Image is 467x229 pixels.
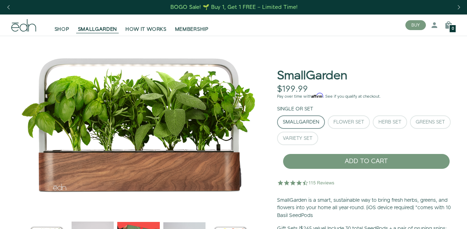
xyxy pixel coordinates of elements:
label: Single or Set [277,105,313,113]
span: Affirm [311,93,323,98]
img: 4.5 star rating [277,176,336,190]
span: SMALLGARDEN [78,26,117,33]
h1: SmallGarden [277,69,347,82]
a: BOGO Sale! 🌱 Buy 1, Get 1 FREE – Limited Time! [170,2,299,13]
button: Herb Set [373,115,407,129]
a: SMALLGARDEN [74,17,122,33]
p: Pay over time with . See if you qualify at checkout. [277,93,456,100]
div: SmallGarden [283,120,319,125]
a: SHOP [50,17,74,33]
div: 1 / 6 [11,36,266,213]
button: Greens Set [410,115,451,129]
span: SHOP [55,26,69,33]
a: HOW IT WORKS [121,17,170,33]
button: Flower Set [328,115,370,129]
p: SmallGarden is a smart, sustainable way to bring fresh herbs, greens, and flowers into your home ... [277,197,456,220]
img: Official-EDN-SMALLGARDEN-HERB-HERO-SLV-2000px_4096x.png [11,36,266,213]
div: Herb Set [378,120,401,125]
div: Greens Set [416,120,445,125]
button: ADD TO CART [283,154,450,169]
span: 0 [452,27,454,31]
span: MEMBERSHIP [175,26,209,33]
span: HOW IT WORKS [125,26,166,33]
button: Variety Set [277,132,318,145]
div: BOGO Sale! 🌱 Buy 1, Get 1 FREE – Limited Time! [170,4,298,11]
div: Variety Set [283,136,313,141]
button: SmallGarden [277,115,325,129]
div: $199.99 [277,84,308,95]
iframe: Opens a widget where you can find more information [415,208,460,225]
button: BUY [405,20,426,30]
a: MEMBERSHIP [171,17,213,33]
div: Flower Set [333,120,364,125]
